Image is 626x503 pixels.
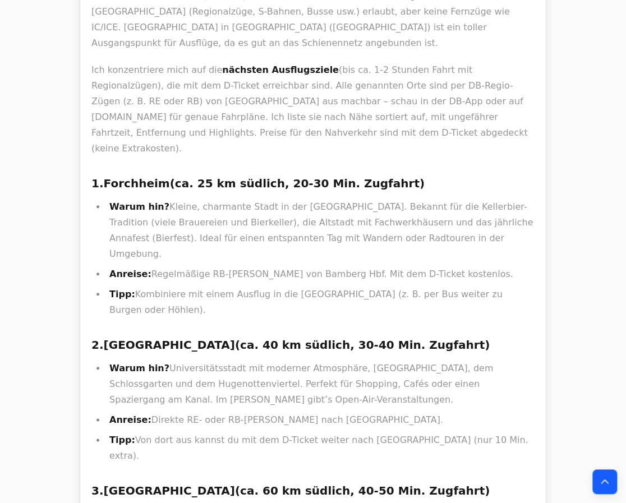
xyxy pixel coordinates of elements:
[109,414,151,425] strong: Anreise:
[222,64,339,75] strong: nächsten Ausflugsziele
[91,336,535,354] h3: 2. (ca. 40 km südlich, 30-40 Min. Zugfahrt)
[106,266,535,282] li: Regelmäßige RB-[PERSON_NAME] von Bamberg Hbf. Mit dem D-Ticket kostenlos.
[91,62,535,156] p: Ich konzentriere mich auf die (bis ca. 1-2 Stunden Fahrt mit Regionalzügen), die mit dem D-Ticket...
[106,432,535,464] li: Von dort aus kannst du mit dem D-Ticket weiter nach [GEOGRAPHIC_DATA] (nur 10 Min. extra).
[109,363,169,373] strong: Warum hin?
[109,435,135,445] strong: Tipp:
[106,287,535,318] li: Kombiniere mit einem Ausflug in die [GEOGRAPHIC_DATA] (z. B. per Bus weiter zu Burgen oder Höhlen).
[104,484,235,497] strong: [GEOGRAPHIC_DATA]
[109,201,169,212] strong: Warum hin?
[592,469,617,494] button: Back to top
[109,269,151,279] strong: Anreise:
[106,361,535,408] li: Universitätsstadt mit moderner Atmosphäre, [GEOGRAPHIC_DATA], dem Schlossgarten und dem Hugenotte...
[104,177,170,190] strong: Forchheim
[106,199,535,262] li: Kleine, charmante Stadt in der [GEOGRAPHIC_DATA]. Bekannt für die Kellerbier-Tradition (viele Bra...
[91,482,535,500] h3: 3. (ca. 60 km südlich, 40-50 Min. Zugfahrt)
[106,412,535,428] li: Direkte RE- oder RB-[PERSON_NAME] nach [GEOGRAPHIC_DATA].
[109,289,135,299] strong: Tipp:
[91,174,535,192] h3: 1. (ca. 25 km südlich, 20-30 Min. Zugfahrt)
[104,338,235,352] strong: [GEOGRAPHIC_DATA]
